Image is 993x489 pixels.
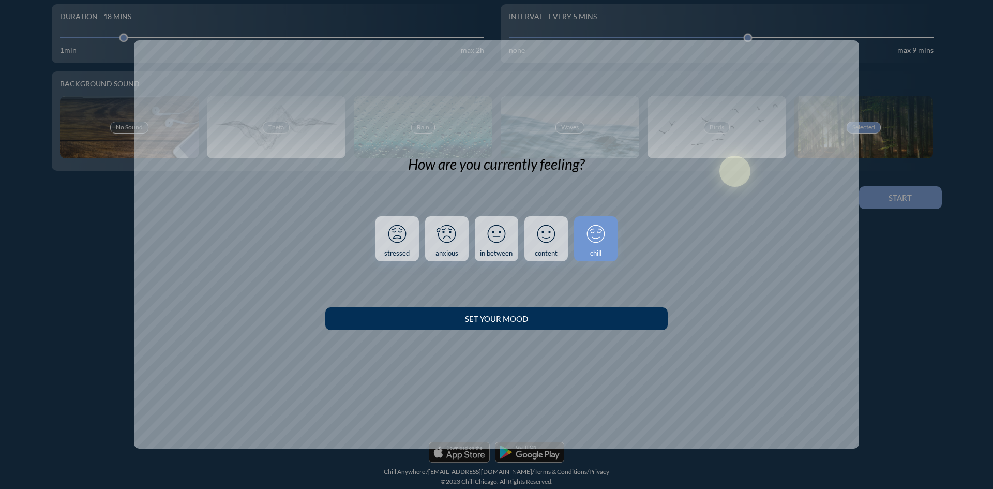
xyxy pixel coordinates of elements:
div: in between [480,249,513,258]
div: How are you currently feeling? [408,156,584,173]
div: content [535,249,558,258]
a: chill [574,216,618,262]
div: stressed [384,249,410,258]
button: Set your Mood [325,307,667,330]
a: in between [475,216,518,262]
div: anxious [435,249,458,258]
a: anxious [425,216,469,262]
a: content [524,216,568,262]
div: Set your Mood [343,314,649,323]
a: stressed [375,216,419,262]
div: chill [590,249,601,258]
